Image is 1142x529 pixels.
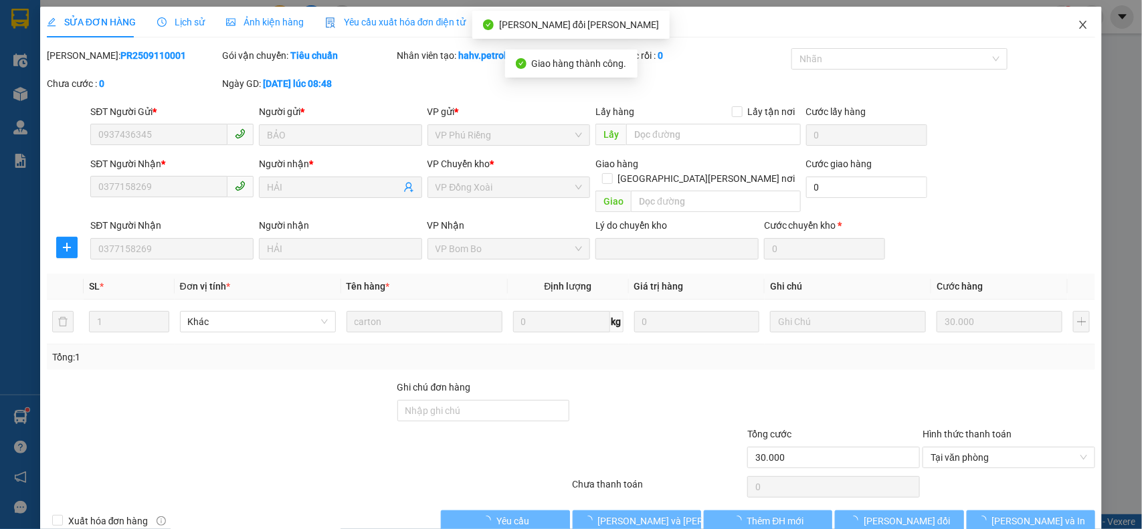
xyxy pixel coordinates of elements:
input: VD: Bàn, Ghế [347,311,502,332]
span: Tên hàng [347,281,390,292]
span: Tổng cước [747,429,791,439]
span: kg [610,311,624,332]
b: hahv.petrobp [459,50,515,61]
div: [PERSON_NAME]: [47,48,219,63]
span: loading [977,516,992,525]
span: VP Đồng Xoài [436,177,583,197]
span: user-add [403,182,414,193]
b: PR2509110001 [120,50,186,61]
span: info-circle [157,516,166,526]
span: loading [849,516,864,525]
div: Cước chuyển kho [764,218,885,233]
span: Thêm ĐH mới [747,514,804,528]
span: [PERSON_NAME] và [PERSON_NAME] hàng [598,514,779,528]
div: Lý do chuyển kho [595,218,759,233]
span: clock-circle [157,17,167,27]
input: Ghi Chú [770,311,926,332]
span: VP Phú Riềng [436,125,583,145]
span: check-circle [516,58,527,69]
span: Định lượng [545,281,592,292]
div: VP Nhận [427,218,591,233]
span: [PERSON_NAME] và In [992,514,1086,528]
th: Ghi chú [765,274,931,300]
img: icon [325,17,336,28]
div: Người nhận [259,218,422,233]
div: Gói vận chuyển: [222,48,395,63]
span: loading [733,516,747,525]
b: Tiêu chuẩn [290,50,338,61]
span: Giao [595,191,631,212]
span: Xuất hóa đơn hàng [63,514,154,528]
label: Cước lấy hàng [806,106,866,117]
b: [DATE] lúc 08:48 [263,78,332,89]
span: Yêu cầu xuất hóa đơn điện tử [325,17,466,27]
b: 0 [658,50,663,61]
button: plus [1073,311,1090,332]
span: check-circle [483,19,494,30]
button: plus [56,237,78,258]
span: loading [583,516,598,525]
div: SĐT Người Nhận [90,218,254,233]
span: Cước hàng [937,281,983,292]
span: Lấy tận nơi [743,104,801,119]
div: Tổng: 1 [52,350,442,364]
span: [PERSON_NAME] đổi [864,514,950,528]
input: Cước lấy hàng [806,124,927,146]
span: SL [89,281,100,292]
label: Hình thức thanh toán [923,429,1012,439]
button: Close [1064,7,1102,44]
span: Lấy [595,124,626,145]
span: [PERSON_NAME] đổi [PERSON_NAME] [499,19,659,30]
label: Cước giao hàng [806,158,872,169]
span: loading [482,516,496,525]
div: Người nhận [259,156,422,171]
span: Ảnh kiện hàng [226,17,304,27]
span: VP Chuyển kho [427,158,490,169]
div: Chưa thanh toán [571,477,747,500]
div: VP gửi [427,104,591,119]
span: picture [226,17,235,27]
div: SĐT Người Gửi [90,104,254,119]
span: close [1078,19,1088,30]
span: SỬA ĐƠN HÀNG [47,17,136,27]
span: Giao hàng [595,158,638,169]
span: phone [235,181,246,191]
span: phone [235,128,246,139]
button: delete [52,311,74,332]
span: [GEOGRAPHIC_DATA][PERSON_NAME] nơi [613,171,801,186]
span: Giao hàng thành công. [532,58,627,69]
div: Người gửi [259,104,422,119]
label: Ghi chú đơn hàng [397,382,471,393]
span: Lịch sử [157,17,205,27]
b: 0 [99,78,104,89]
input: 0 [937,311,1062,332]
input: Cước giao hàng [806,177,927,198]
span: plus [57,242,77,253]
input: Dọc đường [626,124,801,145]
span: Đơn vị tính [180,281,230,292]
input: 0 [634,311,760,332]
span: edit [47,17,56,27]
div: Nhân viên tạo: [397,48,613,63]
span: VP Bom Bo [436,239,583,259]
input: Ghi chú đơn hàng [397,400,570,421]
span: Yêu cầu [496,514,529,528]
span: Giá trị hàng [634,281,684,292]
span: Tại văn phòng [931,447,1087,467]
div: Chưa cước : [47,76,219,91]
div: Cước rồi : [616,48,789,63]
span: Khác [188,312,328,332]
span: Lấy hàng [595,106,634,117]
div: SĐT Người Nhận [90,156,254,171]
input: Dọc đường [631,191,801,212]
div: Ngày GD: [222,76,395,91]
